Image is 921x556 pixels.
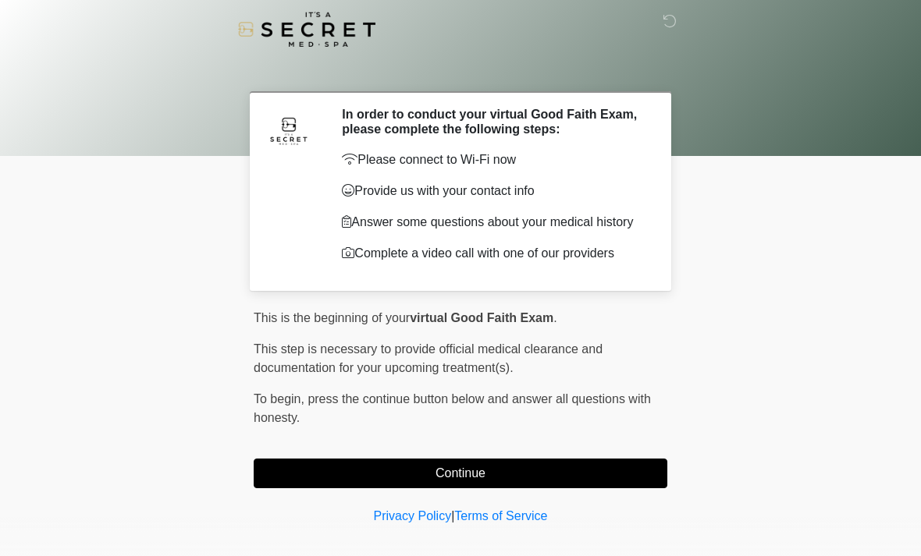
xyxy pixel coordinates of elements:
h1: ‎ ‎ [242,56,679,85]
span: To begin, [254,392,308,405]
p: Provide us with your contact info [342,182,644,200]
img: It's A Secret Med Spa Logo [238,12,375,47]
p: Complete a video call with one of our providers [342,244,644,263]
button: Continue [254,459,667,488]
span: . [553,311,557,324]
span: press the continue button below and answer all questions with honesty. [254,392,651,424]
span: This is the beginning of your [254,311,410,324]
a: Terms of Service [454,509,547,522]
h2: In order to conduct your virtual Good Faith Exam, please complete the following steps: [342,107,644,136]
a: | [451,509,454,522]
span: This step is necessary to provide official medical clearance and documentation for your upcoming ... [254,342,603,374]
p: Answer some questions about your medical history [342,213,644,232]
strong: virtual Good Faith Exam [410,311,553,324]
a: Privacy Policy [374,509,452,522]
p: Please connect to Wi-Fi now [342,151,644,169]
img: Agent Avatar [265,107,312,154]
